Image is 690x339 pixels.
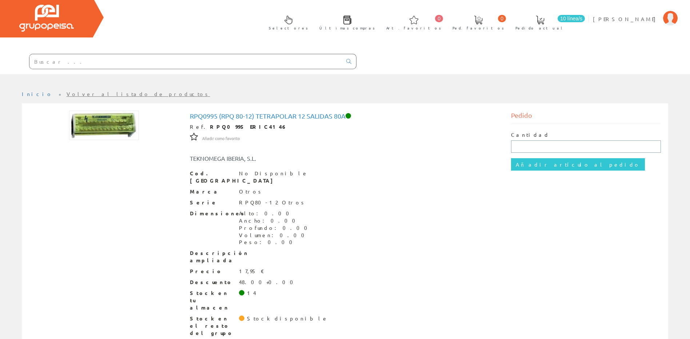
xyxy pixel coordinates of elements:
input: Buscar ... [29,54,342,69]
span: Selectores [269,24,308,32]
div: TEKNOMEGA IBERIA, S.L. [184,154,372,163]
span: 10 línea/s [558,15,585,22]
span: Dimensiones [190,210,234,217]
span: Últimas compras [319,24,375,32]
div: RPQ80-12 Otros [239,199,306,206]
a: Añadir como favorito [202,135,240,141]
img: Foto artículo Rpq0995 (rpq 80-12) Tetrapolar 12 Salidas 80a (192x80.64) [69,111,139,140]
div: Peso: 0.00 [239,239,312,246]
a: [PERSON_NAME] [593,9,678,16]
a: Últimas compras [312,9,379,35]
div: Profundo: 0.00 [239,224,312,232]
span: Precio [190,268,234,275]
div: Otros [239,188,263,195]
span: Art. favoritos [386,24,441,32]
div: Alto: 0.00 [239,210,312,217]
span: Stock en el resto del grupo [190,315,234,337]
span: Descripción ampliada [190,250,234,264]
span: [PERSON_NAME] [593,15,659,23]
a: Volver al listado de productos [67,91,210,97]
input: Añadir artículo al pedido [511,158,645,171]
div: 48.00+0.00 [239,279,298,286]
label: Cantidad [511,131,550,139]
span: 0 [435,15,443,22]
div: Ref. [190,123,500,131]
span: Cod. [GEOGRAPHIC_DATA] [190,170,234,184]
div: Ancho: 0.00 [239,217,312,224]
h1: Rpq0995 (rpq 80-12) Tetrapolar 12 Salidas 80a [190,112,500,120]
a: Selectores [262,9,312,35]
span: Descuento [190,279,234,286]
span: Serie [190,199,234,206]
span: Stock en tu almacen [190,290,234,311]
div: No Disponible [239,170,308,177]
span: Marca [190,188,234,195]
strong: RPQ0995 ERIC4146 [210,123,287,130]
a: 10 línea/s Pedido actual [508,9,587,35]
div: Volumen: 0.00 [239,232,312,239]
span: Pedido actual [515,24,565,32]
span: 0 [498,15,506,22]
div: Pedido [511,111,661,124]
img: Grupo Peisa [19,5,74,32]
div: 17,95 € [239,268,264,275]
span: Ped. favoritos [452,24,504,32]
a: Inicio [22,91,53,97]
div: Stock disponible [247,315,328,322]
div: 14 [247,290,256,297]
span: Añadir como favorito [202,136,240,141]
